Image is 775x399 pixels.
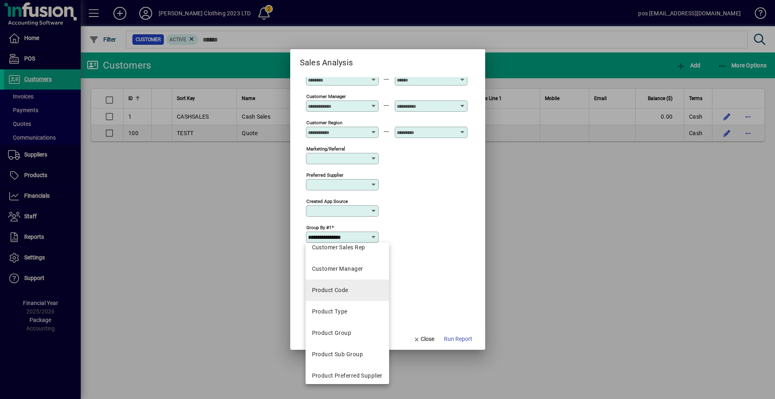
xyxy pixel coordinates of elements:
[306,365,389,386] mat-option: Product Preferred Supplier
[306,198,348,204] mat-label: Created app source
[306,225,331,230] mat-label: Group by #1
[441,332,475,347] button: Run Report
[312,350,363,359] div: Product Sub Group
[312,329,352,337] div: Product Group
[306,258,389,280] mat-option: Customer Manager
[306,237,389,258] mat-option: Customer Sales Rep
[290,49,363,69] h2: Sales Analysis
[306,280,389,301] mat-option: Product Code
[306,120,342,125] mat-label: Customer Region
[312,372,383,380] div: Product Preferred Supplier
[413,335,434,343] span: Close
[312,286,348,295] div: Product Code
[312,307,348,316] div: Product Type
[306,172,344,178] mat-label: Preferred supplier
[306,344,389,365] mat-option: Product Sub Group
[306,301,389,322] mat-option: Product Type
[306,94,346,99] mat-label: Customer Manager
[444,335,472,343] span: Run Report
[306,146,345,152] mat-label: Marketing/Referral
[410,332,438,347] button: Close
[312,265,363,273] div: Customer Manager
[306,322,389,344] mat-option: Product Group
[312,243,365,252] div: Customer Sales Rep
